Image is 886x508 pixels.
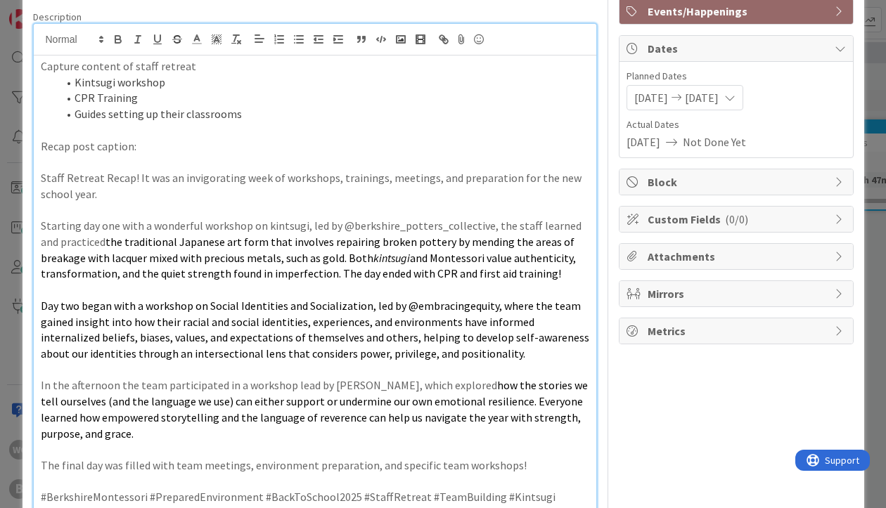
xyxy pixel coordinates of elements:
[648,211,828,228] span: Custom Fields
[41,138,589,155] p: Recap post caption:
[58,90,589,106] li: CPR Training
[41,378,590,440] span: how the stories we tell ourselves (and the language we use) can either support or undermine our o...
[627,117,846,132] span: Actual Dates
[648,174,828,190] span: Block
[58,106,589,122] li: Guides setting up their classrooms
[41,58,589,74] p: Capture content of staff retreat
[373,251,410,265] em: kintsugi
[41,377,589,441] p: In the afternoon the team participated in a workshop lead by [PERSON_NAME], which explored
[648,285,828,302] span: Mirrors
[33,11,82,23] span: Description
[648,3,828,20] span: Events/Happenings
[41,170,589,202] p: Staff Retreat Recap! It was an invigorating week of workshops, trainings, meetings, and preparati...
[30,2,64,19] span: Support
[58,74,589,91] li: Kintsugi workshop
[41,218,589,282] p: Starting day one with a wonderful workshop on kintsugi, led by @berkshire_potters_collective, the...
[627,133,660,150] span: [DATE]
[41,457,589,474] p: The final day was filled with team meetings, environment preparation, and specific team workshops!
[627,69,846,84] span: Planned Dates
[634,89,668,106] span: [DATE]
[41,299,591,360] span: Day two began with a workshop on Social Identities and Socialization, led by @embracingequity, wh...
[41,235,577,265] span: the traditional Japanese art form that involves repairing broken pottery by mending the areas of ...
[685,89,719,106] span: [DATE]
[725,212,748,226] span: ( 0/0 )
[648,248,828,265] span: Attachments
[648,40,828,57] span: Dates
[683,133,746,150] span: Not Done Yet
[648,323,828,339] span: Metrics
